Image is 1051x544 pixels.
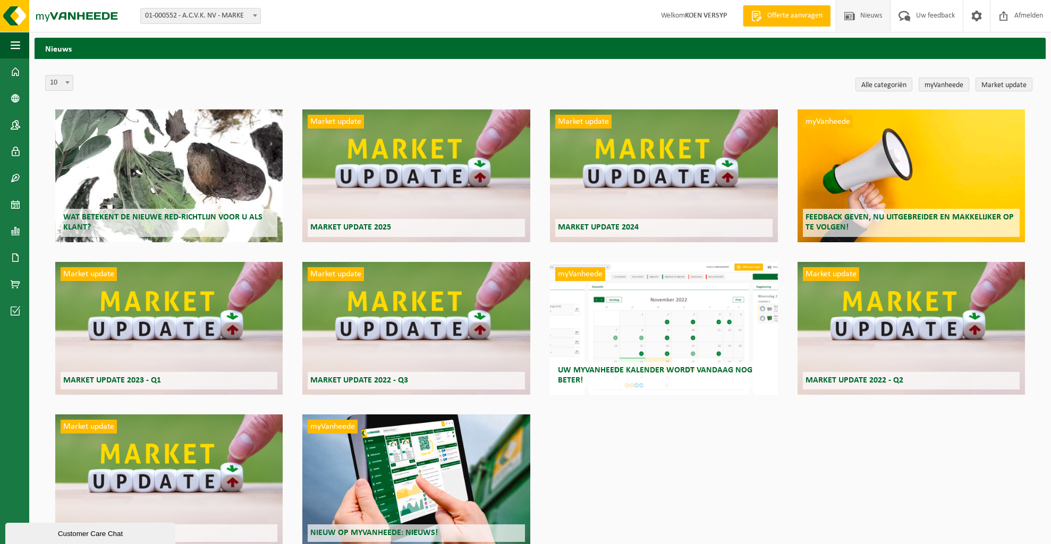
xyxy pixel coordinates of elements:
span: Market update 2024 [558,223,639,232]
a: Offerte aanvragen [743,5,830,27]
span: Wat betekent de nieuwe RED-richtlijn voor u als klant? [63,213,262,232]
a: myVanheede Feedback geven, nu uitgebreider en makkelijker op te volgen! [798,109,1025,242]
span: myVanheede [803,115,853,129]
span: 01-000552 - A.C.V.K. NV - MARKE [140,8,261,24]
span: Feedback geven, nu uitgebreider en makkelijker op te volgen! [806,213,1014,232]
span: Market update 2025 [310,223,391,232]
a: Wat betekent de nieuwe RED-richtlijn voor u als klant? [55,109,283,242]
span: 10 [46,75,73,90]
span: Market update 2022 - Q3 [310,376,408,385]
span: Market update 2022 - Q2 [806,376,903,385]
span: Offerte aanvragen [765,11,825,21]
a: myVanheede [919,78,969,91]
iframe: chat widget [5,521,177,544]
span: Market update [803,267,859,281]
strong: KOEN VERSYP [685,12,727,20]
a: Market update Market update 2023 - Q1 [55,262,283,395]
span: Market update [555,115,612,129]
a: myVanheede Uw myVanheede kalender wordt vandaag nog beter! [550,262,777,395]
span: 10 [45,75,73,91]
span: Market update 2023 - Q1 [63,376,161,385]
a: Market update Market update 2025 [302,109,530,242]
span: Nieuw op myVanheede: Nieuws! [310,529,438,537]
a: Alle categoriën [855,78,912,91]
a: Market update [976,78,1032,91]
span: myVanheede [308,420,358,433]
a: Market update Market update 2022 - Q2 [798,262,1025,395]
span: Market update [308,115,364,129]
span: Uw myVanheede kalender wordt vandaag nog beter! [558,366,752,385]
span: 01-000552 - A.C.V.K. NV - MARKE [141,8,260,23]
h2: Nieuws [35,38,1046,58]
a: Market update Market update 2022 - Q3 [302,262,530,395]
span: Market update [308,267,364,281]
span: Market update [61,420,117,433]
span: myVanheede [555,267,605,281]
a: Market update Market update 2024 [550,109,777,242]
span: Market update [61,267,117,281]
